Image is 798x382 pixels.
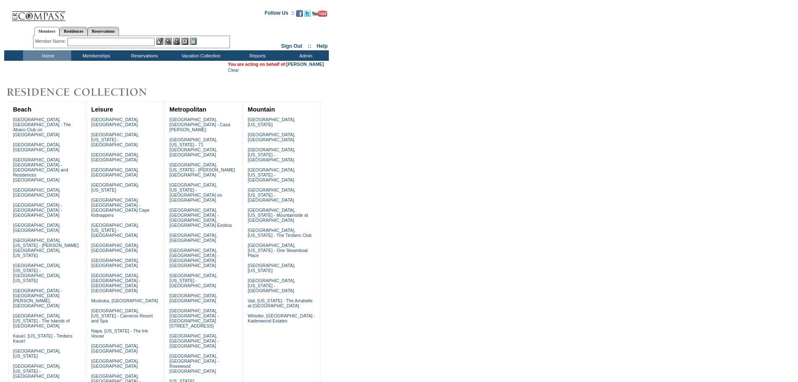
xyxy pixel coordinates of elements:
[91,328,148,338] a: Napa, [US_STATE] - The Ink House
[248,278,295,293] a: [GEOGRAPHIC_DATA], [US_STATE] - [GEOGRAPHIC_DATA]
[248,208,308,223] a: [GEOGRAPHIC_DATA], [US_STATE] - Mountainside at [GEOGRAPHIC_DATA]
[248,132,295,142] a: [GEOGRAPHIC_DATA], [GEOGRAPHIC_DATA]
[169,233,217,243] a: [GEOGRAPHIC_DATA], [GEOGRAPHIC_DATA]
[248,243,308,258] a: [GEOGRAPHIC_DATA], [US_STATE] - One Steamboat Place
[91,167,139,177] a: [GEOGRAPHIC_DATA], [GEOGRAPHIC_DATA]
[312,13,327,18] a: Subscribe to our YouTube Channel
[13,288,62,308] a: [GEOGRAPHIC_DATA] - [GEOGRAPHIC_DATA][PERSON_NAME], [GEOGRAPHIC_DATA]
[91,182,139,192] a: [GEOGRAPHIC_DATA], [US_STATE]
[168,50,232,61] td: Vacation Collection
[91,298,158,303] a: Muskoka, [GEOGRAPHIC_DATA]
[169,162,235,177] a: [GEOGRAPHIC_DATA], [US_STATE] - [PERSON_NAME][GEOGRAPHIC_DATA]
[91,132,139,147] a: [GEOGRAPHIC_DATA], [US_STATE] - [GEOGRAPHIC_DATA]
[165,38,172,45] img: View
[281,50,329,61] td: Admin
[91,106,113,113] a: Leisure
[91,343,139,353] a: [GEOGRAPHIC_DATA], [GEOGRAPHIC_DATA]
[91,243,139,253] a: [GEOGRAPHIC_DATA], [GEOGRAPHIC_DATA]
[91,197,150,218] a: [GEOGRAPHIC_DATA], [GEOGRAPHIC_DATA] - [GEOGRAPHIC_DATA] Cape Kidnappers
[23,50,71,61] td: Home
[35,38,67,45] div: Member Name:
[13,106,31,113] a: Beach
[169,353,218,374] a: [GEOGRAPHIC_DATA], [GEOGRAPHIC_DATA] - Rosewood [GEOGRAPHIC_DATA]
[248,313,315,323] a: Whistler, [GEOGRAPHIC_DATA] - Kadenwood Estates
[169,293,217,303] a: [GEOGRAPHIC_DATA], [GEOGRAPHIC_DATA]
[281,43,302,49] a: Sign Out
[169,308,218,328] a: [GEOGRAPHIC_DATA], [GEOGRAPHIC_DATA] - [GEOGRAPHIC_DATA][STREET_ADDRESS]
[228,68,239,73] a: Clear
[13,348,61,359] a: [GEOGRAPHIC_DATA], [US_STATE]
[13,142,61,152] a: [GEOGRAPHIC_DATA], [GEOGRAPHIC_DATA]
[296,10,303,17] img: Become our fan on Facebook
[228,62,324,67] span: You are acting on behalf of:
[91,273,140,293] a: [GEOGRAPHIC_DATA], [GEOGRAPHIC_DATA] - [GEOGRAPHIC_DATA] [GEOGRAPHIC_DATA]
[13,238,79,258] a: [GEOGRAPHIC_DATA], [US_STATE] - [PERSON_NAME][GEOGRAPHIC_DATA], [US_STATE]
[169,137,217,157] a: [GEOGRAPHIC_DATA], [US_STATE] - 71 [GEOGRAPHIC_DATA], [GEOGRAPHIC_DATA]
[13,364,61,379] a: [GEOGRAPHIC_DATA], [US_STATE] - [GEOGRAPHIC_DATA]
[4,84,168,101] img: Destinations by Exclusive Resorts
[181,38,189,45] img: Reservations
[312,10,327,17] img: Subscribe to our YouTube Channel
[317,43,328,49] a: Help
[265,9,294,19] td: Follow Us ::
[13,263,61,283] a: [GEOGRAPHIC_DATA], [US_STATE] - [GEOGRAPHIC_DATA], [US_STATE]
[304,13,311,18] a: Follow us on Twitter
[169,208,232,228] a: [GEOGRAPHIC_DATA], [GEOGRAPHIC_DATA] - [GEOGRAPHIC_DATA], [GEOGRAPHIC_DATA] Exotica
[248,263,295,273] a: [GEOGRAPHIC_DATA], [US_STATE]
[88,27,119,36] a: Reservations
[248,117,295,127] a: [GEOGRAPHIC_DATA], [US_STATE]
[169,248,218,268] a: [GEOGRAPHIC_DATA], [GEOGRAPHIC_DATA] - [GEOGRAPHIC_DATA] [GEOGRAPHIC_DATA]
[169,117,230,132] a: [GEOGRAPHIC_DATA], [GEOGRAPHIC_DATA] - Casa [PERSON_NAME]
[296,13,303,18] a: Become our fan on Facebook
[248,187,295,203] a: [GEOGRAPHIC_DATA], [US_STATE] - [GEOGRAPHIC_DATA]
[91,258,139,268] a: [GEOGRAPHIC_DATA], [GEOGRAPHIC_DATA]
[13,333,72,343] a: Kaua'i, [US_STATE] - Timbers Kaua'i
[248,298,312,308] a: Vail, [US_STATE] - The Arrabelle at [GEOGRAPHIC_DATA]
[248,228,312,238] a: [GEOGRAPHIC_DATA], [US_STATE] - The Timbers Club
[190,38,197,45] img: b_calculator.gif
[34,27,60,36] a: Members
[13,117,71,137] a: [GEOGRAPHIC_DATA], [GEOGRAPHIC_DATA] - The Abaco Club on [GEOGRAPHIC_DATA]
[91,308,153,323] a: [GEOGRAPHIC_DATA], [US_STATE] - Carneros Resort and Spa
[59,27,88,36] a: Residences
[248,106,275,113] a: Mountain
[248,147,295,162] a: [GEOGRAPHIC_DATA], [US_STATE] - [GEOGRAPHIC_DATA]
[308,43,311,49] span: ::
[232,50,281,61] td: Reports
[13,223,61,233] a: [GEOGRAPHIC_DATA], [GEOGRAPHIC_DATA]
[169,333,218,348] a: [GEOGRAPHIC_DATA], [GEOGRAPHIC_DATA] - [GEOGRAPHIC_DATA]
[13,203,62,218] a: [GEOGRAPHIC_DATA] - [GEOGRAPHIC_DATA] - [GEOGRAPHIC_DATA]
[13,187,61,197] a: [GEOGRAPHIC_DATA], [GEOGRAPHIC_DATA]
[91,359,139,369] a: [GEOGRAPHIC_DATA], [GEOGRAPHIC_DATA]
[119,50,168,61] td: Reservations
[13,157,68,182] a: [GEOGRAPHIC_DATA], [GEOGRAPHIC_DATA] - [GEOGRAPHIC_DATA] and Residences [GEOGRAPHIC_DATA]
[173,38,180,45] img: Impersonate
[248,167,295,182] a: [GEOGRAPHIC_DATA], [US_STATE] - [GEOGRAPHIC_DATA]
[91,117,139,127] a: [GEOGRAPHIC_DATA], [GEOGRAPHIC_DATA]
[156,38,163,45] img: b_edit.gif
[91,152,139,162] a: [GEOGRAPHIC_DATA], [GEOGRAPHIC_DATA]
[13,313,70,328] a: [GEOGRAPHIC_DATA], [US_STATE] - The Islands of [GEOGRAPHIC_DATA]
[91,223,139,238] a: [GEOGRAPHIC_DATA], [US_STATE] - [GEOGRAPHIC_DATA]
[169,273,217,288] a: [GEOGRAPHIC_DATA], [US_STATE] - [GEOGRAPHIC_DATA]
[11,4,66,21] img: Compass Home
[169,106,206,113] a: Metropolitan
[304,10,311,17] img: Follow us on Twitter
[71,50,119,61] td: Memberships
[287,62,324,67] a: [PERSON_NAME]
[169,182,222,203] a: [GEOGRAPHIC_DATA], [US_STATE] - [GEOGRAPHIC_DATA] on [GEOGRAPHIC_DATA]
